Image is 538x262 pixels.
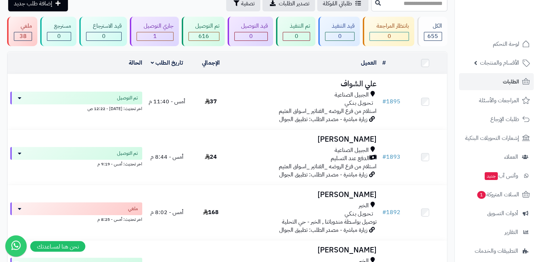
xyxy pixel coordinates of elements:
div: بانتظار المراجعة [369,22,409,30]
a: الكل655 [416,17,449,46]
a: قيد التوصيل 0 [226,17,275,46]
a: # [382,59,385,67]
div: 0 [86,32,121,40]
span: # [382,153,386,161]
div: تم التنفيذ [283,22,310,30]
a: جاري التوصيل 1 [128,17,180,46]
a: مسترجع 0 [39,17,78,46]
span: الجبيل الصناعية [334,146,368,154]
a: الإجمالي [202,59,220,67]
span: استلام من فرع الروضه _الفناتير _اسواق العثيم [278,162,376,171]
a: #1892 [382,208,400,217]
span: زيارة مباشرة - مصدر الطلب: تطبيق الجوال [279,115,367,124]
span: لوحة التحكم [493,39,519,49]
a: لوحة التحكم [459,36,534,53]
h3: [PERSON_NAME] [236,135,377,143]
span: تـحـويـل بـنـكـي [344,99,373,107]
span: أمس - 8:44 م [150,153,183,161]
span: إشعارات التحويلات البنكية [465,133,519,143]
a: بانتظار المراجعة 0 [361,17,415,46]
a: الحالة [129,59,142,67]
span: ملغي [128,205,138,212]
div: 1 [137,32,173,40]
span: استلام من فرع الروضه _الفناتير _اسواق العثيم [278,107,376,115]
div: 38 [14,32,32,40]
a: #1893 [382,153,400,161]
span: 0 [102,32,106,40]
a: قيد التنفيذ 0 [317,17,361,46]
a: ملغي 38 [6,17,39,46]
a: التقارير [459,224,534,241]
span: وآتس آب [484,171,518,181]
span: تم التوصيل [117,150,138,157]
span: الخبر [358,202,368,210]
a: التطبيقات والخدمات [459,242,534,260]
div: قيد التنفيذ [325,22,355,30]
a: قيد الاسترجاع 0 [78,17,128,46]
span: التطبيقات والخدمات [475,246,518,256]
span: أدوات التسويق [487,208,518,218]
a: #1895 [382,97,400,106]
div: اخر تحديث: أمس - 8:25 م [10,215,142,223]
span: 0 [338,32,341,40]
span: زيارة مباشرة - مصدر الطلب: تطبيق الجوال [279,170,367,179]
a: طلبات الإرجاع [459,111,534,128]
span: 0 [57,32,61,40]
span: تم التوصيل [117,94,138,102]
a: العملاء [459,148,534,165]
span: 38 [20,32,27,40]
h3: علي الشواف [236,80,377,88]
span: تـحـويـل بـنـكـي [344,210,373,218]
span: 655 [427,32,438,40]
div: 0 [235,32,267,40]
div: جاري التوصيل [137,22,173,30]
a: تم التوصيل 616 [180,17,226,46]
span: 1 [153,32,157,40]
span: المراجعات والأسئلة [479,95,519,105]
a: السلات المتروكة1 [459,186,534,203]
span: أمس - 8:02 م [150,208,183,217]
div: اخر تحديث: [DATE] - 12:22 ص [10,104,142,112]
span: 24 [205,153,217,161]
div: اخر تحديث: أمس - 9:19 م [10,160,142,167]
span: الدفع عند التسليم [330,154,369,163]
div: مسترجع [47,22,71,30]
span: توصيل بواسطة مندوباتنا , الخبر - حي التحلية [282,218,376,226]
div: قيد الاسترجاع [86,22,122,30]
a: وآتس آبجديد [459,167,534,184]
div: 0 [325,32,354,40]
span: الطلبات [503,77,519,87]
div: 0 [47,32,70,40]
span: العملاء [504,152,518,162]
a: أدوات التسويق [459,205,534,222]
span: # [382,208,386,217]
span: # [382,97,386,106]
div: 0 [283,32,309,40]
span: 168 [203,208,219,217]
h3: [PERSON_NAME] [236,246,377,254]
span: 37 [205,97,217,106]
span: 1 [477,191,486,199]
span: الجبيل الصناعية [334,91,368,99]
a: تاريخ الطلب [151,59,183,67]
span: 0 [387,32,391,40]
div: تم التوصيل [188,22,219,30]
span: الأقسام والمنتجات [480,58,519,68]
div: 0 [370,32,408,40]
span: أمس - 11:40 م [149,97,185,106]
a: المراجعات والأسئلة [459,92,534,109]
a: الطلبات [459,73,534,90]
a: العميل [361,59,376,67]
div: 616 [189,32,219,40]
span: زيارة مباشرة - مصدر الطلب: تطبيق الجوال [279,226,367,234]
span: السلات المتروكة [476,190,519,200]
div: الكل [424,22,442,30]
span: التقارير [505,227,518,237]
span: 0 [295,32,298,40]
h3: [PERSON_NAME] [236,191,377,199]
span: 616 [198,32,209,40]
span: جديد [485,172,498,180]
span: طلبات الإرجاع [490,114,519,124]
span: 0 [249,32,253,40]
div: ملغي [14,22,32,30]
